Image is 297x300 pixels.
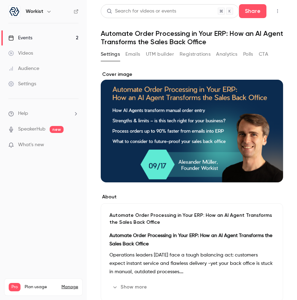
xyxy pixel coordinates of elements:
[9,283,20,291] span: Pro
[8,80,36,87] div: Settings
[8,50,33,57] div: Videos
[50,126,64,133] span: new
[61,284,78,290] a: Manage
[25,284,57,290] span: Plan usage
[180,49,211,60] button: Registrations
[8,110,79,117] li: help-dropdown-opener
[109,212,274,226] p: Automate Order Processing in Your ERP: How an AI Agent Transforms the Sales Back Office
[18,141,44,149] span: What's new
[107,8,176,15] div: Search for videos or events
[101,71,283,78] label: Cover image
[109,251,274,276] p: Operations leaders [DATE] face a tough balancing act: customers expect instant service and flawle...
[239,4,266,18] button: Share
[18,126,46,133] a: SpeakerHub
[243,49,253,60] button: Polls
[216,49,238,60] button: Analytics
[101,29,283,46] h1: Automate Order Processing in Your ERP: How an AI Agent Transforms the Sales Back Office
[18,110,28,117] span: Help
[26,8,43,15] h6: Workist
[101,194,283,200] label: About
[259,49,268,60] button: CTA
[146,49,174,60] button: UTM builder
[109,282,151,293] button: Show more
[8,34,32,41] div: Events
[109,233,272,246] strong: Automate Order Processing in Your ERP: How an AI Agent Transforms the Sales Back Office
[101,71,283,182] section: Cover image
[125,49,140,60] button: Emails
[70,142,79,148] iframe: Noticeable Trigger
[9,6,20,17] img: Workist
[101,49,120,60] button: Settings
[8,65,39,72] div: Audience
